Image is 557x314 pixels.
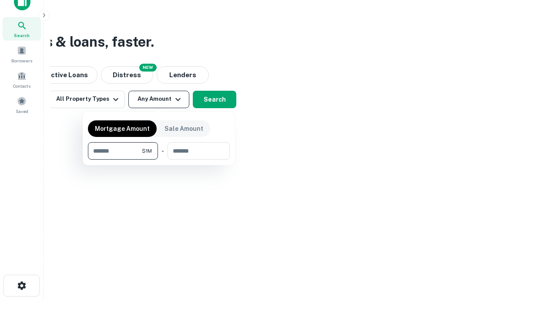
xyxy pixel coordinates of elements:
[142,147,152,155] span: $1M
[513,244,557,286] iframe: Chat Widget
[164,124,203,133] p: Sale Amount
[95,124,150,133] p: Mortgage Amount
[161,142,164,160] div: -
